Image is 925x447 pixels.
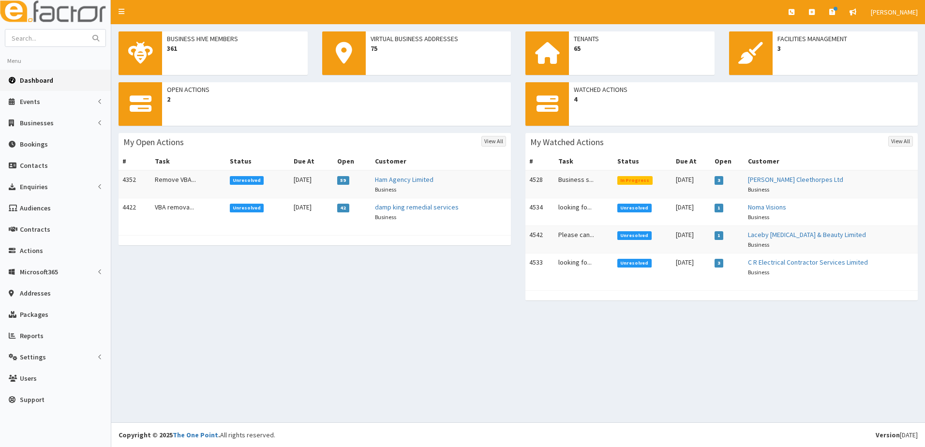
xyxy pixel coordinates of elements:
[20,225,50,234] span: Contracts
[20,374,37,383] span: Users
[525,253,554,281] td: 4533
[167,34,303,44] span: Business Hive Members
[871,8,918,16] span: [PERSON_NAME]
[672,253,711,281] td: [DATE]
[715,204,724,212] span: 1
[167,85,506,94] span: Open Actions
[530,138,604,147] h3: My Watched Actions
[617,231,652,240] span: Unresolved
[230,176,264,185] span: Unresolved
[748,175,843,184] a: [PERSON_NAME] Cleethorpes Ltd
[613,152,671,170] th: Status
[574,85,913,94] span: Watched Actions
[20,76,53,85] span: Dashboard
[371,152,511,170] th: Customer
[20,182,48,191] span: Enquiries
[672,152,711,170] th: Due At
[167,44,303,53] span: 361
[672,226,711,253] td: [DATE]
[481,136,506,147] a: View All
[290,198,333,226] td: [DATE]
[20,119,54,127] span: Businesses
[20,204,51,212] span: Audiences
[123,138,184,147] h3: My Open Actions
[375,175,433,184] a: Ham Agency Limited
[111,422,925,447] footer: All rights reserved.
[226,152,290,170] th: Status
[20,140,48,149] span: Bookings
[525,198,554,226] td: 4534
[876,431,900,439] b: Version
[525,152,554,170] th: #
[711,152,744,170] th: Open
[715,231,724,240] span: 1
[119,170,151,198] td: 4352
[151,152,225,170] th: Task
[748,258,868,267] a: C R Electrical Contractor Services Limited
[5,30,87,46] input: Search...
[20,353,46,361] span: Settings
[375,186,396,193] small: Business
[20,395,45,404] span: Support
[876,430,918,440] div: [DATE]
[20,331,44,340] span: Reports
[748,241,769,248] small: Business
[119,198,151,226] td: 4422
[151,198,225,226] td: VBA remova...
[525,226,554,253] td: 4542
[333,152,371,170] th: Open
[525,170,554,198] td: 4528
[151,170,225,198] td: Remove VBA...
[715,259,724,268] span: 3
[574,94,913,104] span: 4
[672,170,711,198] td: [DATE]
[777,34,913,44] span: Facilities Management
[20,246,43,255] span: Actions
[173,431,218,439] a: The One Point
[20,310,48,319] span: Packages
[748,203,786,211] a: Noma Visions
[574,34,710,44] span: Tenants
[748,268,769,276] small: Business
[290,170,333,198] td: [DATE]
[230,204,264,212] span: Unresolved
[20,289,51,298] span: Addresses
[167,94,506,104] span: 2
[672,198,711,226] td: [DATE]
[20,97,40,106] span: Events
[715,176,724,185] span: 3
[20,268,58,276] span: Microsoft365
[20,161,48,170] span: Contacts
[119,431,220,439] strong: Copyright © 2025 .
[617,259,652,268] span: Unresolved
[748,186,769,193] small: Business
[554,152,613,170] th: Task
[748,213,769,221] small: Business
[371,34,507,44] span: Virtual Business Addresses
[888,136,913,147] a: View All
[554,198,613,226] td: looking fo...
[777,44,913,53] span: 3
[119,152,151,170] th: #
[290,152,333,170] th: Due At
[337,176,349,185] span: 59
[617,204,652,212] span: Unresolved
[574,44,710,53] span: 65
[375,203,459,211] a: damp king remedial services
[554,226,613,253] td: Please can...
[748,230,866,239] a: Laceby [MEDICAL_DATA] & Beauty Limited
[554,253,613,281] td: looking fo...
[375,213,396,221] small: Business
[554,170,613,198] td: Business s...
[617,176,653,185] span: In Progress
[337,204,349,212] span: 42
[744,152,918,170] th: Customer
[371,44,507,53] span: 75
